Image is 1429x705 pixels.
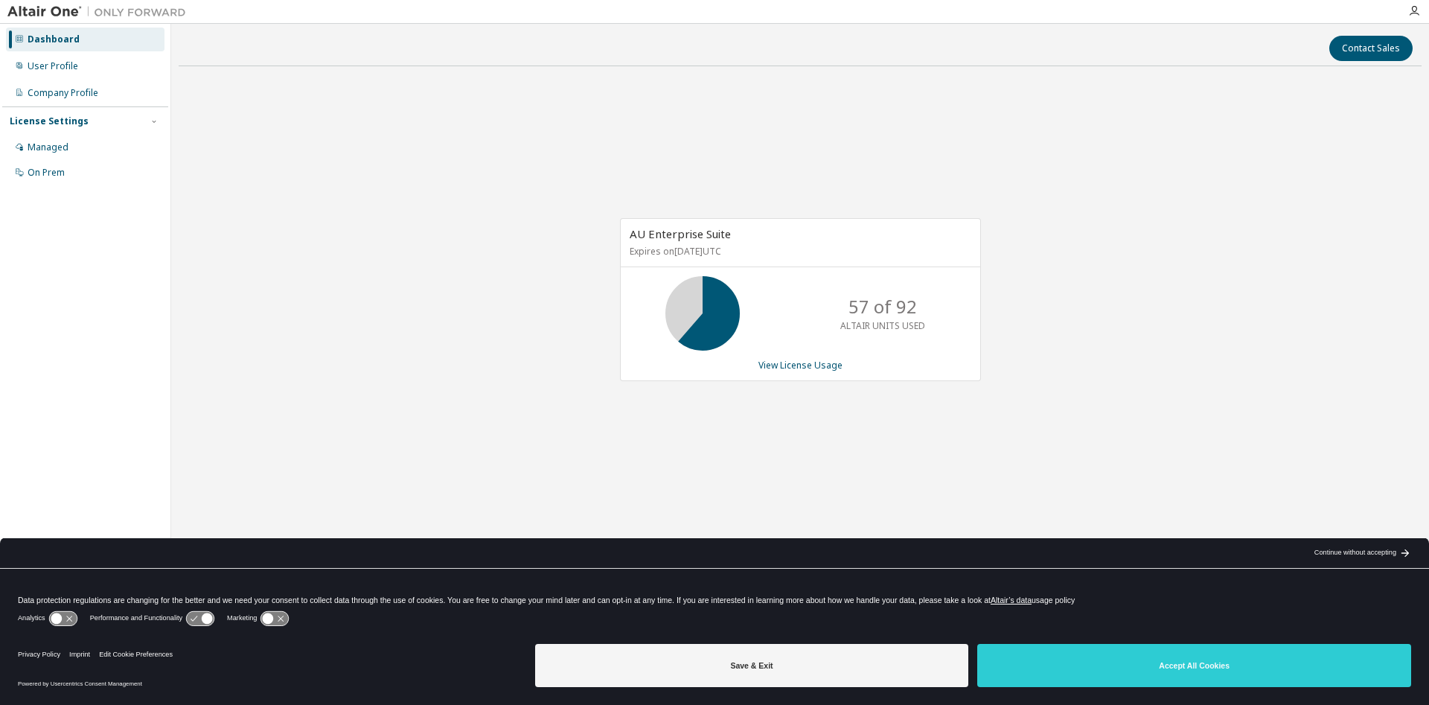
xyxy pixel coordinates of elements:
[1329,36,1413,61] button: Contact Sales
[840,319,925,332] p: ALTAIR UNITS USED
[848,294,917,319] p: 57 of 92
[7,4,194,19] img: Altair One
[28,167,65,179] div: On Prem
[28,87,98,99] div: Company Profile
[758,359,843,371] a: View License Usage
[630,245,968,258] p: Expires on [DATE] UTC
[28,34,80,45] div: Dashboard
[28,141,68,153] div: Managed
[630,226,731,241] span: AU Enterprise Suite
[10,115,89,127] div: License Settings
[28,60,78,72] div: User Profile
